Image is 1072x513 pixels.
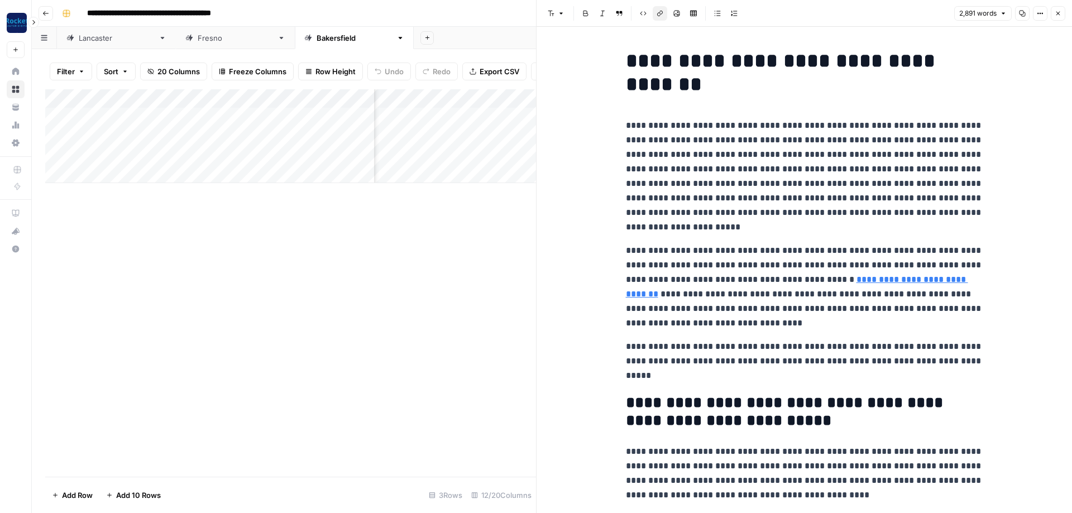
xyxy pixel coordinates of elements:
[140,63,207,80] button: 20 Columns
[7,134,25,152] a: Settings
[97,63,136,80] button: Sort
[79,32,154,44] div: [GEOGRAPHIC_DATA]
[480,66,519,77] span: Export CSV
[62,490,93,501] span: Add Row
[7,13,27,33] img: Rocket Pilots Logo
[467,486,536,504] div: 12/20 Columns
[57,66,75,77] span: Filter
[198,32,273,44] div: [GEOGRAPHIC_DATA]
[99,486,167,504] button: Add 10 Rows
[7,223,24,239] div: What's new?
[116,490,161,501] span: Add 10 Rows
[45,486,99,504] button: Add Row
[7,80,25,98] a: Browse
[7,98,25,116] a: Your Data
[7,63,25,80] a: Home
[7,222,25,240] button: What's new?
[229,66,286,77] span: Freeze Columns
[7,204,25,222] a: AirOps Academy
[433,66,451,77] span: Redo
[57,27,176,49] a: [GEOGRAPHIC_DATA]
[415,63,458,80] button: Redo
[954,6,1012,21] button: 2,891 words
[462,63,527,80] button: Export CSV
[176,27,295,49] a: [GEOGRAPHIC_DATA]
[7,240,25,258] button: Help + Support
[50,63,92,80] button: Filter
[7,9,25,37] button: Workspace: Rocket Pilots
[298,63,363,80] button: Row Height
[424,486,467,504] div: 3 Rows
[367,63,411,80] button: Undo
[157,66,200,77] span: 20 Columns
[7,116,25,134] a: Usage
[315,66,356,77] span: Row Height
[295,27,414,49] a: [GEOGRAPHIC_DATA]
[104,66,118,77] span: Sort
[317,32,392,44] div: [GEOGRAPHIC_DATA]
[959,8,997,18] span: 2,891 words
[385,66,404,77] span: Undo
[212,63,294,80] button: Freeze Columns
